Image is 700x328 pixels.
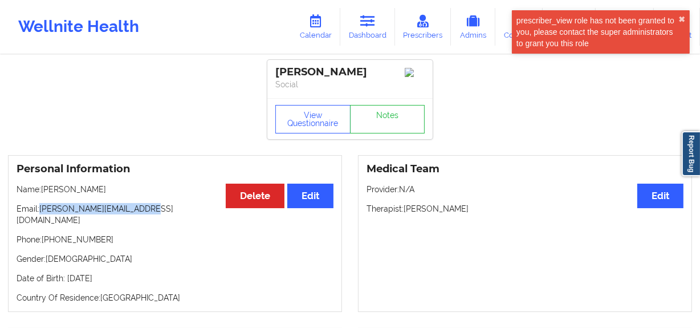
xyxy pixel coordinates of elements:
a: Notes [350,105,425,133]
a: Prescribers [395,8,451,46]
button: View Questionnaire [275,105,351,133]
h3: Personal Information [17,163,333,176]
div: prescriber_view role has not been granted to you, please contact the super administrators to gran... [516,15,678,49]
a: Coaches [495,8,543,46]
button: Delete [226,184,284,208]
p: Country Of Residence: [GEOGRAPHIC_DATA] [17,292,333,303]
p: Social [275,79,425,90]
p: Phone: [PHONE_NUMBER] [17,234,333,245]
a: Admins [451,8,495,46]
div: [PERSON_NAME] [275,66,425,79]
p: Date of Birth: [DATE] [17,273,333,284]
a: Dashboard [340,8,395,46]
h3: Medical Team [367,163,683,176]
button: Edit [287,184,333,208]
button: close [678,15,685,24]
a: Calendar [291,8,340,46]
a: Report Bug [682,131,700,176]
p: Name: [PERSON_NAME] [17,184,333,195]
img: Image%2Fplaceholer-image.png [405,68,425,77]
p: Email: [PERSON_NAME][EMAIL_ADDRESS][DOMAIN_NAME] [17,203,333,226]
p: Gender: [DEMOGRAPHIC_DATA] [17,253,333,265]
button: Edit [637,184,683,208]
p: Therapist: [PERSON_NAME] [367,203,683,214]
p: Provider: N/A [367,184,683,195]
